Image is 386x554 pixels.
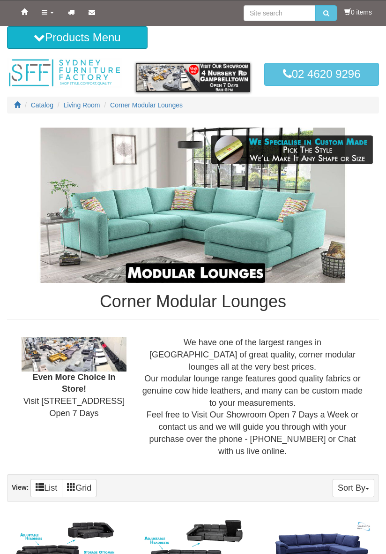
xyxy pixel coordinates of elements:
[15,337,134,419] div: Visit [STREET_ADDRESS] Open 7 Days
[110,101,183,109] a: Corner Modular Lounges
[30,479,62,497] a: List
[32,372,115,394] b: Even More Choice In Store!
[64,101,100,109] a: Living Room
[7,128,379,283] img: Corner Modular Lounges
[7,26,148,49] button: Products Menu
[7,58,122,88] img: Sydney Furniture Factory
[62,479,96,497] a: Grid
[264,63,379,85] a: 02 4620 9296
[12,484,29,492] strong: View:
[134,337,371,457] div: We have one of the largest ranges in [GEOGRAPHIC_DATA] of great quality, corner modular lounges a...
[31,101,53,109] a: Catalog
[244,5,315,21] input: Site search
[22,337,126,371] img: Showroom
[136,63,251,92] img: showroom.gif
[333,479,374,497] button: Sort By
[344,8,372,17] li: 0 items
[7,292,379,311] h1: Corner Modular Lounges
